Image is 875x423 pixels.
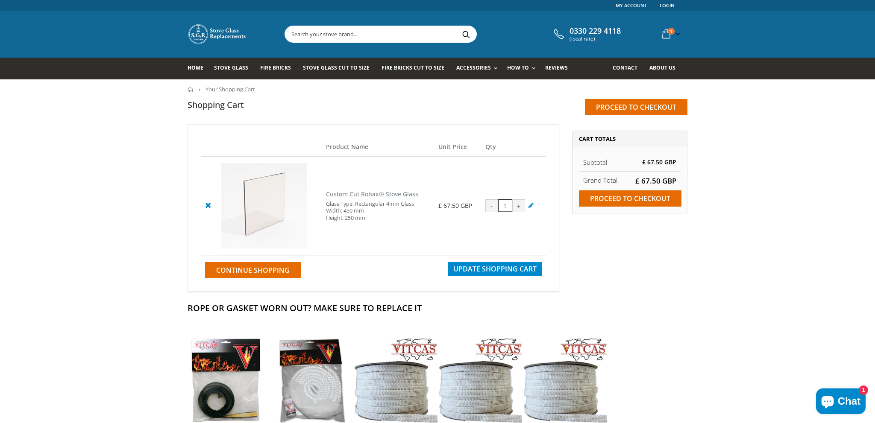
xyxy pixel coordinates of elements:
input: Search your stove brand... [285,26,572,42]
img: Vitcas stove glass bedding in tape [353,338,437,423]
span: Home [188,64,203,71]
span: Cart Totals [579,135,616,143]
span: Contact [613,64,637,71]
a: Fire Bricks [260,58,297,79]
th: Qty [481,137,546,157]
a: Reviews [545,58,574,79]
span: Subtotal [583,158,607,166]
span: Your Shopping Cart [206,85,255,93]
span: Accessories [456,64,491,71]
span: About us [649,64,675,71]
th: Product Name [322,137,434,157]
a: Stove Glass [214,58,255,79]
span: How To [507,64,529,71]
a: Accessories [456,58,502,79]
img: Stove Glass Replacement [188,23,247,45]
img: Vitcas stove glass bedding in tape [183,338,268,423]
inbox-online-store-chat: Shopify online store chat [813,388,868,416]
div: Glass Type: Rectangular 4mm Glass Width: 450 mm Height: 250 mm [326,201,430,222]
span: Reviews [545,64,568,71]
a: Home [188,87,194,92]
h2: Rope Or Gasket Worn Out? Make Sure To Replace It [188,302,687,314]
span: £ 67.50 GBP [642,158,676,166]
span: (local rate) [570,36,621,42]
span: Fire Bricks Cut To Size [382,64,444,71]
a: Custom Cut Robax® Stove Glass [326,190,418,198]
span: £ 67.50 GBP [438,201,472,210]
a: Home [188,58,210,79]
button: Search [456,26,476,42]
a: Continue Shopping [205,262,301,278]
a: How To [507,58,540,79]
span: Update Shopping Cart [453,264,537,274]
a: Stove Glass Cut To Size [303,58,376,79]
a: About us [649,58,682,79]
span: 0330 229 4118 [570,26,621,36]
h1: Shopping Cart [188,99,244,111]
a: 0330 229 4118 (local rate) [552,26,621,42]
div: - [485,199,498,212]
div: + [512,199,525,212]
img: Vitcas stove glass bedding in tape [437,338,522,423]
img: Vitcas white rope, glue and gloves kit 10mm [268,338,352,423]
input: Proceed to checkout [585,99,687,115]
span: Stove Glass Cut To Size [303,64,369,71]
span: Fire Bricks [260,64,291,71]
a: 1 [659,26,682,42]
img: Vitcas stove glass bedding in tape [522,338,607,423]
span: £ 67.50 GBP [635,176,676,186]
button: Update Shopping Cart [448,262,542,276]
span: Continue Shopping [216,265,290,275]
th: Unit Price [434,137,481,157]
a: Contact [613,58,644,79]
img: Custom Cut Robax® Stove Glass - Pool #1 [221,163,307,248]
input: Proceed to checkout [579,190,681,207]
strong: Grand Total [583,176,617,184]
span: 1 [668,28,675,35]
a: Fire Bricks Cut To Size [382,58,451,79]
span: Stove Glass [214,64,248,71]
